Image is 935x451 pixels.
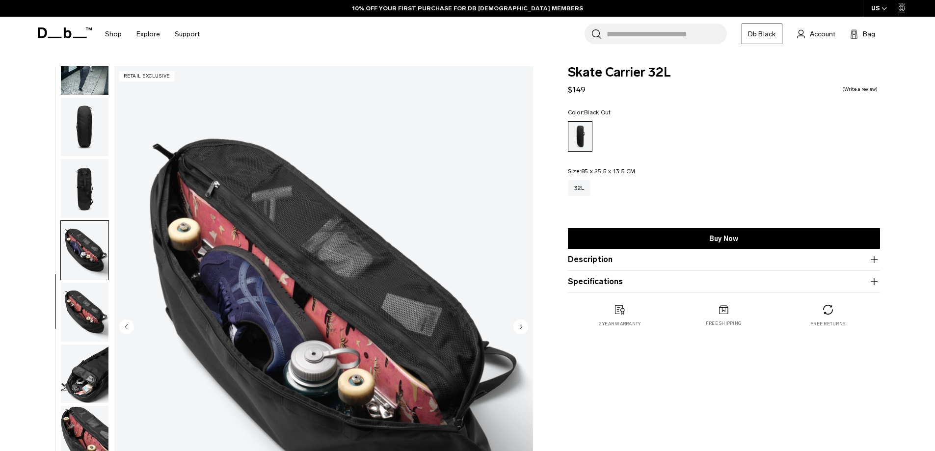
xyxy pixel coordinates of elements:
[98,17,207,52] nav: Main Navigation
[60,344,109,404] button: Skate Carrier 32L Black Out
[61,283,108,342] img: Skate Carrier 32L Black Out
[61,98,108,157] img: Skate Carrier 32L Black Out
[352,4,583,13] a: 10% OFF YOUR FIRST PURCHASE FOR DB [DEMOGRAPHIC_DATA] MEMBERS
[810,320,845,327] p: Free returns
[119,319,134,336] button: Previous slide
[568,66,880,79] span: Skate Carrier 32L
[61,345,108,403] img: Skate Carrier 32L Black Out
[136,17,160,52] a: Explore
[105,17,122,52] a: Shop
[842,87,878,92] a: Write a review
[584,109,611,116] span: Black Out
[60,282,109,342] button: Skate Carrier 32L Black Out
[61,221,108,280] img: Skate Carrier 32L Black Out
[850,28,875,40] button: Bag
[119,71,174,81] p: retail exclusive
[568,168,636,174] legend: Size:
[60,159,109,218] button: Skate Carrier 32L Black Out
[513,319,528,336] button: Next slide
[568,109,611,115] legend: Color:
[568,85,586,94] span: $149
[810,29,835,39] span: Account
[60,97,109,157] button: Skate Carrier 32L Black Out
[60,220,109,280] button: Skate Carrier 32L Black Out
[568,254,880,265] button: Description
[61,159,108,218] img: Skate Carrier 32L Black Out
[175,17,200,52] a: Support
[581,168,636,175] span: 85 x 25.5 x 13.5 CM
[706,320,742,327] p: Free shipping
[568,276,880,288] button: Specifications
[568,228,880,249] a: Buy Now
[568,121,592,152] a: Black Out
[797,28,835,40] a: Account
[742,24,782,44] a: Db Black
[863,29,875,39] span: Bag
[599,320,641,327] p: 2 year warranty
[568,180,591,196] a: 32L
